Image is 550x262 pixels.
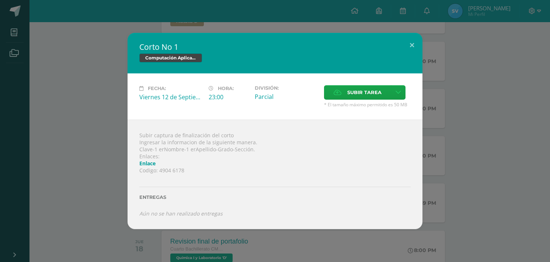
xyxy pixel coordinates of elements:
[148,86,166,91] span: Fecha:
[139,194,411,200] label: Entregas
[401,33,422,58] button: Close (Esc)
[128,120,422,229] div: Subir captura de finalización del corto Ingresar la informacion de la siguiente manera. Clave-1 e...
[209,93,249,101] div: 23:00
[139,210,223,217] i: Aún no se han realizado entregas
[255,93,318,101] div: Parcial
[324,101,411,108] span: * El tamaño máximo permitido es 50 MB
[218,86,234,91] span: Hora:
[139,42,411,52] h2: Corto No 1
[255,85,318,91] label: División:
[347,86,382,99] span: Subir tarea
[139,54,202,62] span: Computación Aplicada (Informática)
[139,160,156,167] a: Enlace
[139,93,203,101] div: Viernes 12 de Septiembre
